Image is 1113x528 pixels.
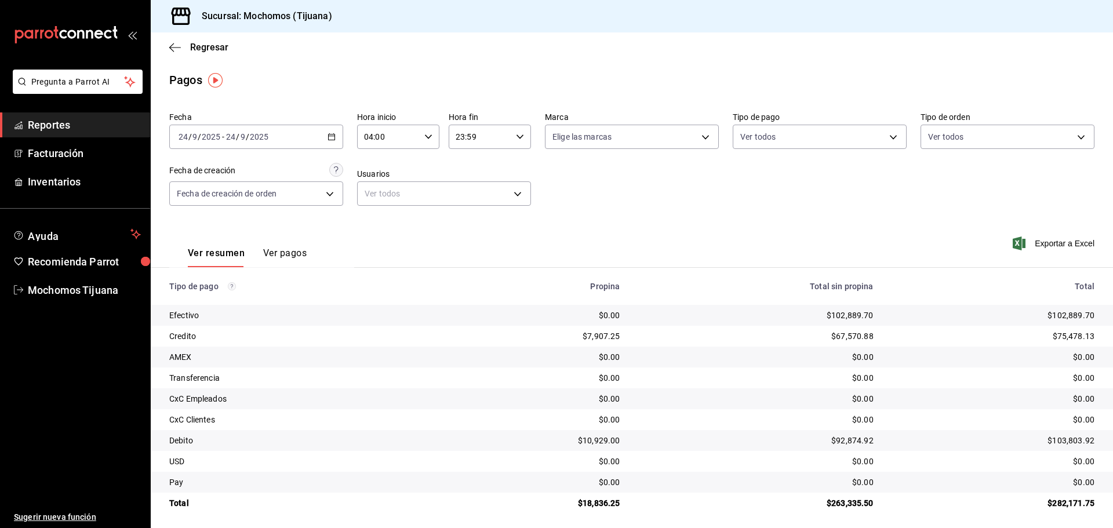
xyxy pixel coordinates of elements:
label: Tipo de orden [921,113,1094,121]
button: Pregunta a Parrot AI [13,70,143,94]
span: - [222,132,224,141]
div: Transferencia [169,372,433,384]
img: Tooltip marker [208,73,223,88]
div: $0.00 [638,476,873,488]
div: $0.00 [892,351,1094,363]
div: $0.00 [638,351,873,363]
div: Efectivo [169,309,433,321]
svg: Los pagos realizados con Pay y otras terminales son montos brutos. [228,282,236,290]
div: $0.00 [452,456,620,467]
h3: Sucursal: Mochomos (Tijuana) [192,9,332,23]
div: $0.00 [452,351,620,363]
div: Total [169,497,433,509]
div: Tipo de pago [169,282,433,291]
span: / [236,132,239,141]
div: $7,907.25 [452,330,620,342]
span: Recomienda Parrot [28,254,141,270]
span: Pregunta a Parrot AI [31,76,125,88]
span: Facturación [28,145,141,161]
span: Elige las marcas [552,131,612,143]
input: ---- [249,132,269,141]
div: $103,803.92 [892,435,1094,446]
span: / [198,132,201,141]
div: Pagos [169,71,202,89]
div: $92,874.92 [638,435,873,446]
label: Hora inicio [357,113,439,121]
button: Ver pagos [263,247,307,267]
div: $75,478.13 [892,330,1094,342]
div: Ver todos [357,181,531,206]
button: open_drawer_menu [128,30,137,39]
div: $0.00 [638,414,873,425]
div: $0.00 [892,456,1094,467]
div: Total sin propina [638,282,873,291]
div: $0.00 [892,372,1094,384]
div: $18,836.25 [452,497,620,509]
div: $10,929.00 [452,435,620,446]
span: / [188,132,192,141]
input: -- [225,132,236,141]
div: USD [169,456,433,467]
input: ---- [201,132,221,141]
div: $0.00 [452,309,620,321]
input: -- [192,132,198,141]
div: CxC Empleados [169,393,433,405]
input: -- [240,132,246,141]
div: $0.00 [892,414,1094,425]
button: Ver resumen [188,247,245,267]
div: Propina [452,282,620,291]
div: Fecha de creación [169,165,235,177]
label: Fecha [169,113,343,121]
div: Pay [169,476,433,488]
input: -- [178,132,188,141]
span: Ver todos [740,131,776,143]
span: Inventarios [28,174,141,190]
div: $102,889.70 [892,309,1094,321]
span: Sugerir nueva función [14,511,141,523]
div: Total [892,282,1094,291]
button: Exportar a Excel [1015,236,1094,250]
div: Credito [169,330,433,342]
div: $263,335.50 [638,497,873,509]
a: Pregunta a Parrot AI [8,84,143,96]
div: $0.00 [638,372,873,384]
span: Reportes [28,117,141,133]
label: Usuarios [357,170,531,178]
button: Regresar [169,42,228,53]
div: CxC Clientes [169,414,433,425]
span: Ver todos [928,131,963,143]
div: $0.00 [638,456,873,467]
span: / [246,132,249,141]
span: Regresar [190,42,228,53]
div: $0.00 [892,393,1094,405]
div: navigation tabs [188,247,307,267]
div: AMEX [169,351,433,363]
div: $67,570.88 [638,330,873,342]
div: $0.00 [452,414,620,425]
div: Debito [169,435,433,446]
label: Hora fin [449,113,531,121]
div: $0.00 [452,476,620,488]
div: $102,889.70 [638,309,873,321]
label: Tipo de pago [733,113,907,121]
label: Marca [545,113,719,121]
span: Mochomos Tijuana [28,282,141,298]
div: $0.00 [892,476,1094,488]
div: $282,171.75 [892,497,1094,509]
div: $0.00 [452,393,620,405]
span: Ayuda [28,227,126,241]
span: Fecha de creación de orden [177,188,277,199]
div: $0.00 [638,393,873,405]
div: $0.00 [452,372,620,384]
